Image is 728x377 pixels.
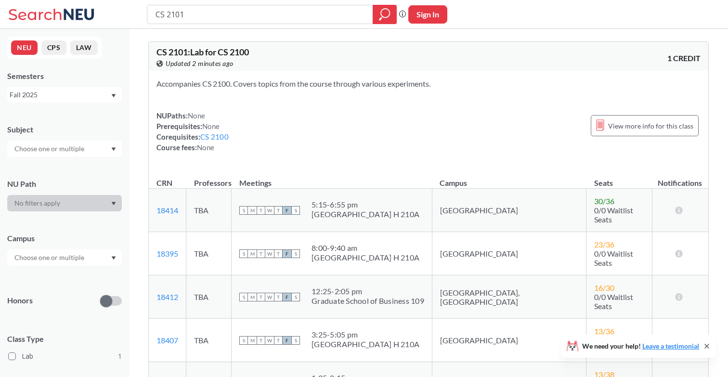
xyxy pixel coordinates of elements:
button: NEU [11,40,38,55]
span: T [257,206,265,215]
span: S [291,336,300,345]
span: 16 / 30 [594,283,614,292]
span: W [265,249,274,258]
span: T [274,249,283,258]
div: Subject [7,124,122,135]
a: 18407 [156,336,178,345]
div: CRN [156,178,172,188]
div: 3:25 - 5:05 pm [312,330,419,339]
a: 18414 [156,206,178,215]
div: [GEOGRAPHIC_DATA] H 210A [312,339,419,349]
a: CS 2100 [200,132,229,141]
span: 0/0 Waitlist Seats [594,206,633,224]
td: TBA [186,189,232,232]
svg: Dropdown arrow [111,94,116,98]
th: Notifications [652,168,708,189]
th: Seats [586,168,652,189]
svg: Dropdown arrow [111,147,116,151]
span: M [248,293,257,301]
span: None [188,111,205,120]
input: Choose one or multiple [10,252,91,263]
div: 5:15 - 6:55 pm [312,200,419,209]
span: 0/0 Waitlist Seats [594,292,633,311]
span: CS 2101 : Lab for CS 2100 [156,47,249,57]
button: LAW [70,40,98,55]
th: Professors [186,168,232,189]
div: NUPaths: Prerequisites: Corequisites: Course fees: [156,110,229,153]
div: NU Path [7,179,122,189]
span: S [239,336,248,345]
span: F [283,206,291,215]
span: S [239,293,248,301]
span: S [239,249,248,258]
input: Class, professor, course number, "phrase" [155,6,366,23]
td: TBA [186,319,232,362]
td: [GEOGRAPHIC_DATA] [432,189,586,232]
span: T [257,249,265,258]
div: Graduate School of Business 109 [312,296,424,306]
label: Lab [8,350,122,363]
span: Updated 2 minutes ago [166,58,234,69]
span: 23 / 36 [594,240,614,249]
svg: Dropdown arrow [111,256,116,260]
div: Semesters [7,71,122,81]
span: W [265,293,274,301]
span: W [265,206,274,215]
section: Accompanies CS 2100. Covers topics from the course through various experiments. [156,78,701,89]
svg: Dropdown arrow [111,202,116,206]
a: 18395 [156,249,178,258]
div: magnifying glass [373,5,397,24]
span: T [257,336,265,345]
input: Choose one or multiple [10,143,91,155]
td: [GEOGRAPHIC_DATA] [432,319,586,362]
span: None [197,143,214,152]
div: [GEOGRAPHIC_DATA] H 210A [312,253,419,262]
td: [GEOGRAPHIC_DATA], [GEOGRAPHIC_DATA] [432,275,586,319]
span: F [283,293,291,301]
a: Leave a testimonial [642,342,699,350]
span: None [202,122,220,130]
span: T [274,336,283,345]
span: M [248,206,257,215]
td: [GEOGRAPHIC_DATA] [432,232,586,275]
div: Dropdown arrow [7,195,122,211]
span: W [265,336,274,345]
p: Honors [7,295,33,306]
span: 30 / 36 [594,196,614,206]
button: CPS [41,40,66,55]
td: TBA [186,275,232,319]
span: View more info for this class [608,120,693,132]
div: 12:25 - 2:05 pm [312,286,424,296]
div: 8:00 - 9:40 am [312,243,419,253]
span: M [248,336,257,345]
div: Campus [7,233,122,244]
span: T [274,293,283,301]
span: 1 CREDIT [667,53,701,64]
div: Fall 2025Dropdown arrow [7,87,122,103]
span: S [291,249,300,258]
span: M [248,249,257,258]
div: Fall 2025 [10,90,110,100]
span: F [283,249,291,258]
span: 0/0 Waitlist Seats [594,249,633,267]
span: S [291,206,300,215]
span: Class Type [7,334,122,344]
span: S [239,206,248,215]
span: 13 / 36 [594,326,614,336]
span: T [257,293,265,301]
button: Sign In [408,5,447,24]
span: We need your help! [582,343,699,350]
div: Dropdown arrow [7,141,122,157]
span: S [291,293,300,301]
div: [GEOGRAPHIC_DATA] H 210A [312,209,419,219]
span: 1 [118,351,122,362]
span: T [274,206,283,215]
th: Meetings [232,168,432,189]
svg: magnifying glass [379,8,390,21]
div: Dropdown arrow [7,249,122,266]
span: F [283,336,291,345]
th: Campus [432,168,586,189]
a: 18412 [156,292,178,301]
td: TBA [186,232,232,275]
